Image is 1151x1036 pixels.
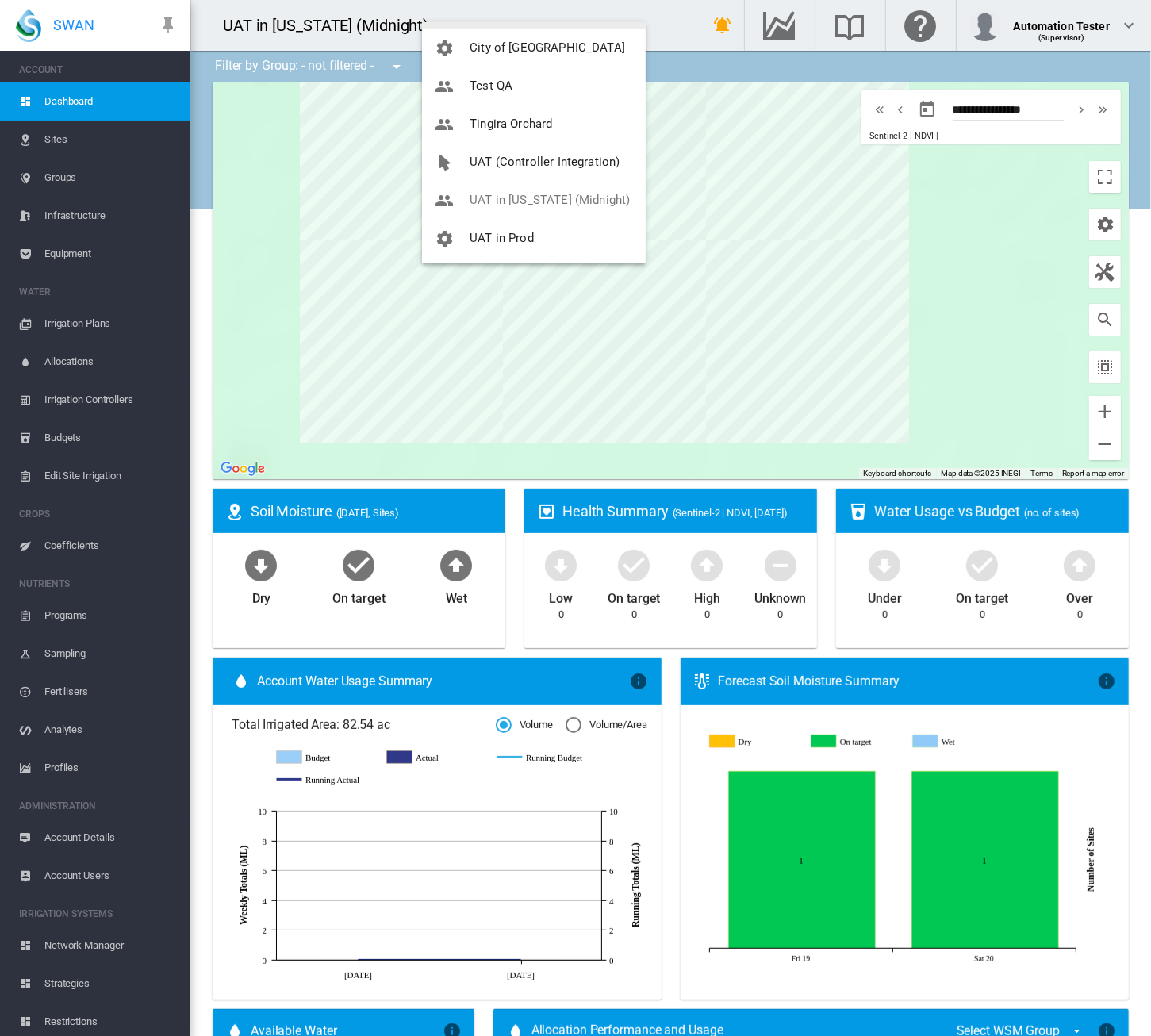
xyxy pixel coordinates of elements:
span: City of [GEOGRAPHIC_DATA] [470,40,625,55]
md-icon: icon-people [435,191,454,210]
span: UAT in Prod [470,231,534,245]
span: Tingira Orchard [470,117,552,131]
span: UAT in [US_STATE] (Midnight) [470,193,630,207]
md-icon: icon-cog [435,229,454,248]
button: You have 'Supervisor' permissions to Test QA [422,67,646,105]
button: You have 'Admin' permissions to UAT in Prod [422,219,646,257]
span: Test QA [470,79,512,93]
md-icon: icon-people [435,77,454,96]
span: UAT (Controller Integration) [470,155,620,169]
button: You have 'Supervisor' permissions to Tingira Orchard [422,105,646,143]
md-icon: icon-people [435,115,454,134]
md-icon: icon-cog [435,39,454,58]
button: You have 'Supervisor' permissions to UAT in California (Midnight) [422,181,646,219]
md-icon: icon-cursor-default [435,153,454,172]
button: You have 'Admin' permissions to City of Melbourne [422,29,646,67]
button: You have 'Operator' permissions to UAT (Controller Integration) [422,143,646,181]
